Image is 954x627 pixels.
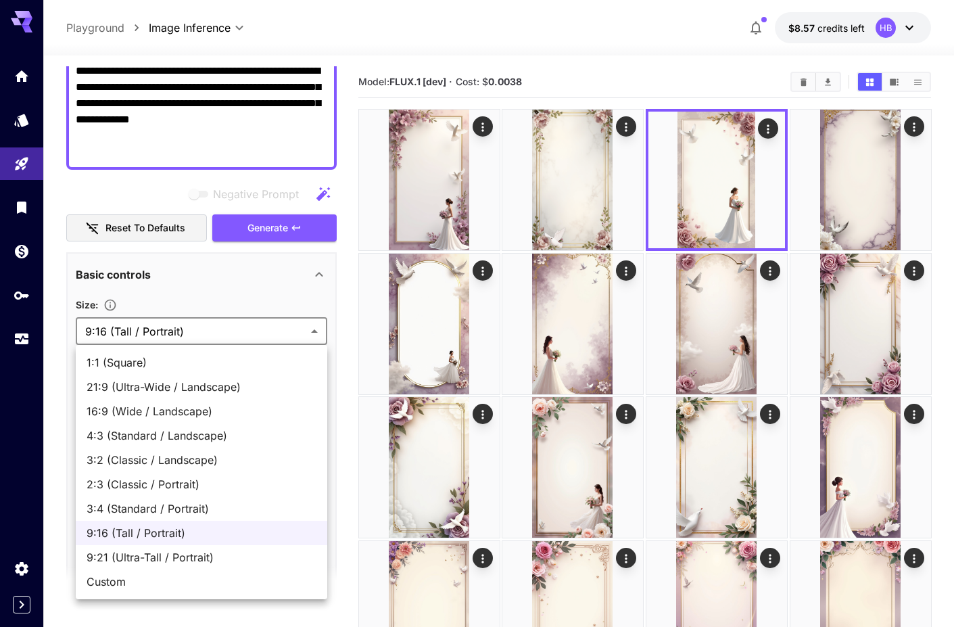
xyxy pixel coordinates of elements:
span: 2:3 (Classic / Portrait) [87,476,316,492]
span: 1:1 (Square) [87,354,316,371]
span: 16:9 (Wide / Landscape) [87,403,316,419]
span: 9:16 (Tall / Portrait) [87,525,316,541]
span: 9:21 (Ultra-Tall / Portrait) [87,549,316,565]
span: 3:2 (Classic / Landscape) [87,452,316,468]
span: 4:3 (Standard / Landscape) [87,427,316,444]
span: Custom [87,574,316,590]
span: 3:4 (Standard / Portrait) [87,501,316,517]
span: 21:9 (Ultra-Wide / Landscape) [87,379,316,395]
